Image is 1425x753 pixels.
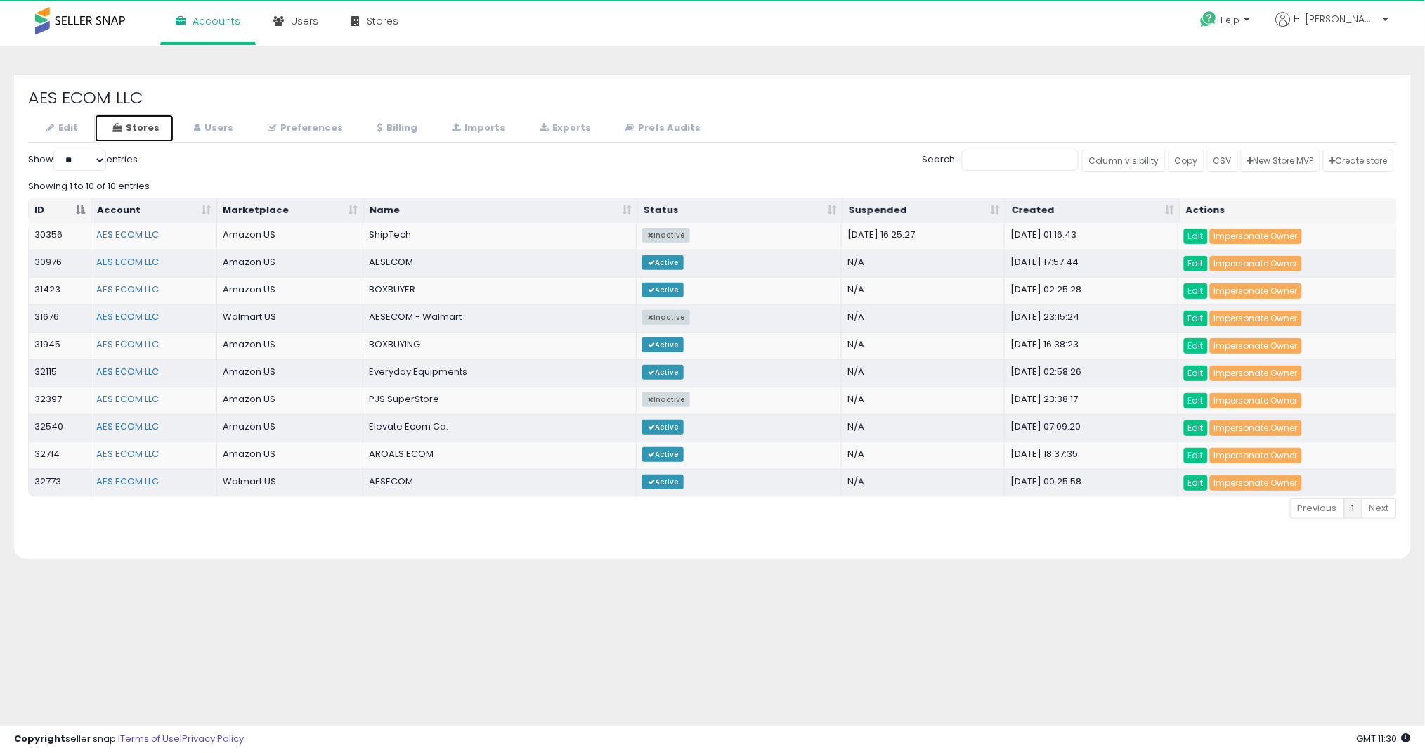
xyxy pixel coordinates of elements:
[842,250,1005,277] td: N/A
[607,114,715,143] a: Prefs Audits
[642,447,684,462] span: Active
[29,277,91,304] td: 31423
[29,359,91,387] td: 32115
[94,114,174,143] a: Stores
[842,442,1005,469] td: N/A
[638,198,843,224] th: Status: activate to sort column ascending
[176,114,248,143] a: Users
[1210,366,1302,381] a: Impersonate Owner
[217,332,363,359] td: Amazon US
[1005,304,1178,332] td: [DATE] 23:15:24
[1210,338,1302,354] a: Impersonate Owner
[1169,150,1204,172] a: Copy
[217,198,364,224] th: Marketplace: activate to sort column ascending
[842,223,1005,250] td: [DATE] 16:25:27
[1221,14,1240,26] span: Help
[1005,277,1178,304] td: [DATE] 02:25:28
[28,174,1397,193] div: Showing 1 to 10 of 10 entries
[217,223,363,250] td: Amazon US
[843,198,1006,224] th: Suspended: activate to sort column ascending
[97,475,160,488] a: AES ECOM LLC
[1184,283,1208,299] a: Edit
[1294,12,1379,26] span: Hi [PERSON_NAME]
[1207,150,1238,172] a: CSV
[97,255,160,269] a: AES ECOM LLC
[91,198,218,224] th: Account: activate to sort column ascending
[642,228,690,243] span: Inactive
[1362,498,1397,519] a: Next
[1180,198,1399,224] th: Actions
[1344,498,1362,519] a: 1
[1005,387,1178,414] td: [DATE] 23:38:17
[642,392,690,407] span: Inactive
[642,255,684,270] span: Active
[291,14,318,28] span: Users
[1210,311,1302,326] a: Impersonate Owner
[1082,150,1166,172] a: Column visibility
[521,114,606,143] a: Exports
[1005,442,1178,469] td: [DATE] 18:37:35
[217,414,363,442] td: Amazon US
[29,250,91,277] td: 30976
[1276,12,1388,44] a: Hi [PERSON_NAME]
[1005,223,1178,250] td: [DATE] 01:16:43
[363,277,637,304] td: BOXBUYER
[434,114,520,143] a: Imports
[217,277,363,304] td: Amazon US
[363,250,637,277] td: AESECOM
[1005,332,1178,359] td: [DATE] 16:38:23
[1005,250,1178,277] td: [DATE] 17:57:44
[97,228,160,241] a: AES ECOM LLC
[842,414,1005,442] td: N/A
[642,283,684,297] span: Active
[842,359,1005,387] td: N/A
[1247,155,1314,167] span: New Store MVP
[842,277,1005,304] td: N/A
[363,414,637,442] td: Elevate Ecom Co.
[359,114,432,143] a: Billing
[97,447,160,461] a: AES ECOM LLC
[28,114,93,143] a: Edit
[1184,393,1208,408] a: Edit
[842,332,1005,359] td: N/A
[642,365,684,380] span: Active
[1184,366,1208,381] a: Edit
[1241,150,1320,172] a: New Store MVP
[642,310,690,325] span: Inactive
[28,150,138,171] label: Show entries
[363,442,637,469] td: AROALS ECOM
[29,332,91,359] td: 31945
[1005,359,1178,387] td: [DATE] 02:58:26
[1184,256,1208,271] a: Edit
[217,359,363,387] td: Amazon US
[1184,311,1208,326] a: Edit
[1210,256,1302,271] a: Impersonate Owner
[28,89,1397,107] h2: AES ECOM LLC
[1210,420,1302,436] a: Impersonate Owner
[217,250,363,277] td: Amazon US
[363,223,637,250] td: ShipTech
[1323,150,1394,172] a: Create store
[1210,229,1302,244] a: Impersonate Owner
[249,114,358,143] a: Preferences
[1290,498,1345,519] a: Previous
[842,304,1005,332] td: N/A
[29,387,91,414] td: 32397
[29,198,91,224] th: ID: activate to sort column descending
[97,310,160,323] a: AES ECOM LLC
[1005,469,1178,496] td: [DATE] 00:25:58
[217,469,363,496] td: Walmart US
[1088,155,1159,167] span: Column visibility
[29,304,91,332] td: 31676
[842,387,1005,414] td: N/A
[97,392,160,406] a: AES ECOM LLC
[1184,448,1208,463] a: Edit
[363,332,637,359] td: BOXBUYING
[29,414,91,442] td: 32540
[1213,155,1232,167] span: CSV
[1210,393,1302,408] a: Impersonate Owner
[1210,283,1302,299] a: Impersonate Owner
[97,337,160,351] a: AES ECOM LLC
[1329,155,1388,167] span: Create store
[29,223,91,250] td: 30356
